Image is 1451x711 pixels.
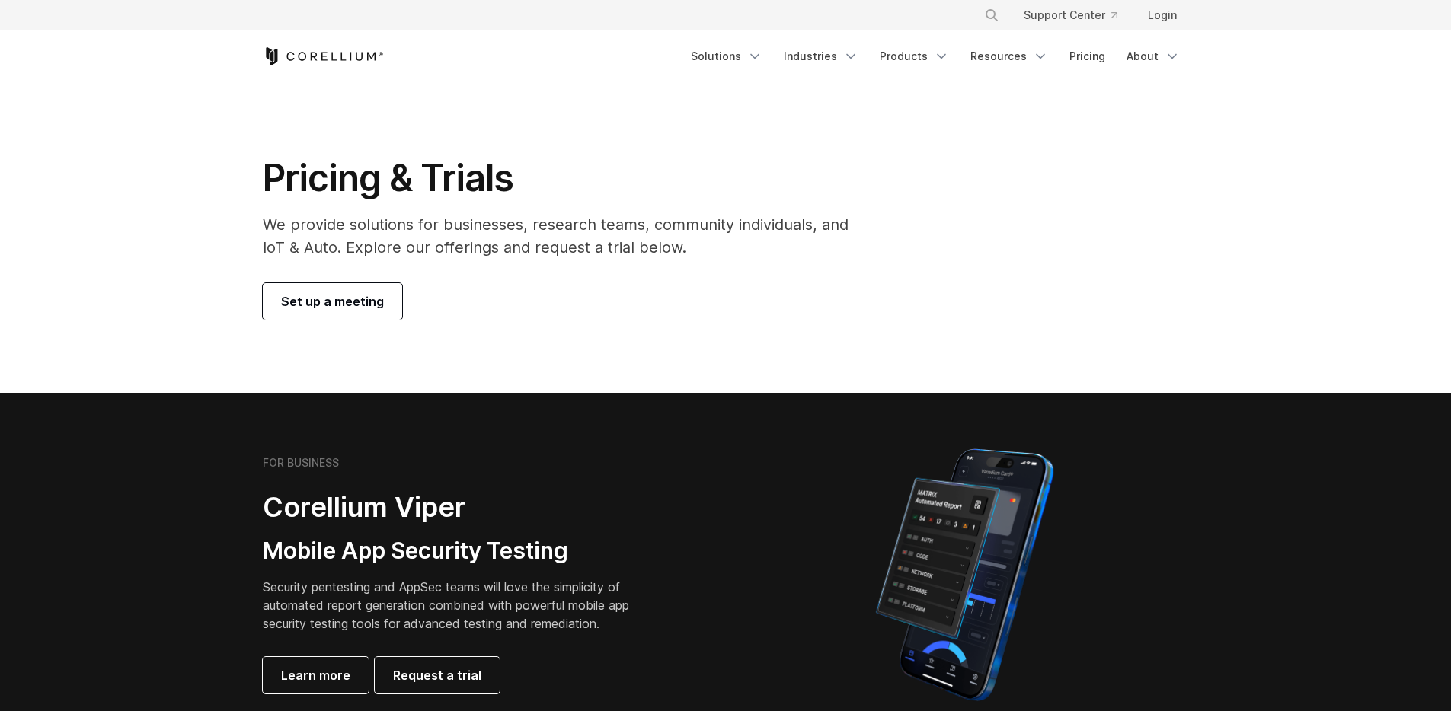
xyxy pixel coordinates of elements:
h1: Pricing & Trials [263,155,870,201]
div: Navigation Menu [682,43,1189,70]
h6: FOR BUSINESS [263,456,339,470]
a: Resources [961,43,1057,70]
a: Set up a meeting [263,283,402,320]
a: Login [1136,2,1189,29]
img: Corellium MATRIX automated report on iPhone showing app vulnerability test results across securit... [850,442,1079,708]
a: Industries [775,43,868,70]
a: Learn more [263,657,369,693]
h2: Corellium Viper [263,490,653,524]
h3: Mobile App Security Testing [263,537,653,566]
div: Navigation Menu [966,2,1189,29]
a: Pricing [1060,43,1114,70]
a: Support Center [1012,2,1130,29]
a: Request a trial [375,657,500,693]
span: Set up a meeting [281,292,384,311]
a: Products [871,43,958,70]
p: We provide solutions for businesses, research teams, community individuals, and IoT & Auto. Explo... [263,213,870,259]
span: Learn more [281,666,350,684]
button: Search [978,2,1005,29]
a: About [1117,43,1189,70]
p: Security pentesting and AppSec teams will love the simplicity of automated report generation comb... [263,578,653,633]
span: Request a trial [393,666,481,684]
a: Solutions [682,43,772,70]
a: Corellium Home [263,47,384,65]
